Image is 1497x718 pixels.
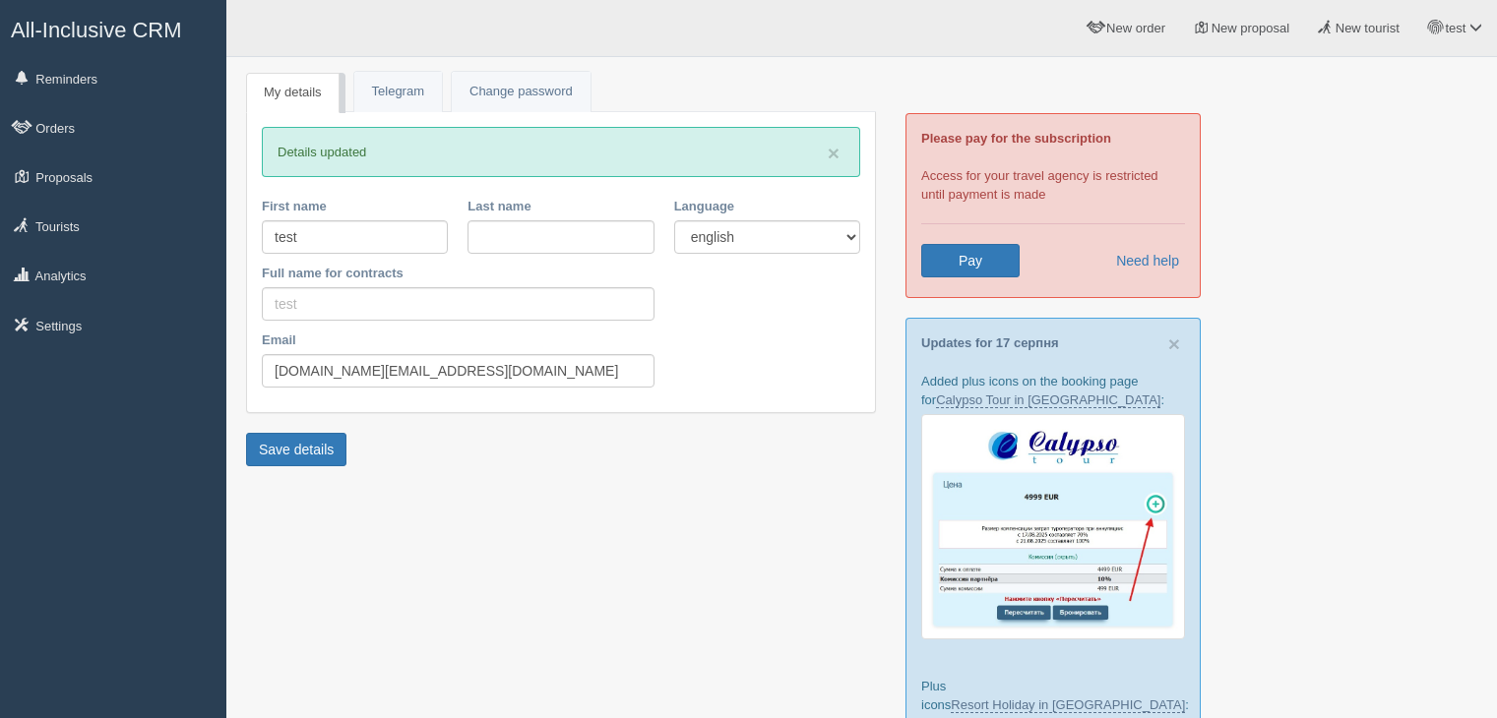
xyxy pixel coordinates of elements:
[1106,21,1165,35] span: New order
[354,72,442,112] a: Telegram
[1168,332,1180,355] span: ×
[468,197,654,215] label: Last name
[262,197,448,215] label: First name
[951,697,1185,713] a: Resort Holiday in [GEOGRAPHIC_DATA]
[1212,21,1290,35] span: New proposal
[921,244,1020,277] a: Pay
[936,392,1160,408] a: Calypso Tour in [GEOGRAPHIC_DATA]
[262,287,655,321] input: test
[1336,21,1400,35] span: New tourist
[921,372,1185,409] p: Added plus icons on the booking page for :
[1445,21,1466,35] span: test
[262,127,860,177] div: Details updated
[828,143,840,163] button: Close
[246,433,346,466] button: Save details
[921,414,1185,639] img: calypso-tour-proposal-crm-for-travel-agency.jpg
[469,84,573,98] span: Change password
[452,72,591,112] a: Change password
[262,330,655,349] label: Email
[674,197,860,215] label: Language
[828,142,840,164] span: ×
[905,113,1201,298] div: Access for your travel agency is restricted until payment is made
[246,73,340,113] a: My details
[921,131,1111,146] b: Please pay for the subscription
[921,677,1185,714] p: Plus icons :
[1,1,225,55] a: All-Inclusive CRM
[262,264,655,282] label: Full name for contracts
[11,18,182,42] span: All-Inclusive CRM
[1168,333,1180,354] button: Close
[1103,244,1180,277] a: Need help
[921,335,1059,350] a: Updates for 17 серпня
